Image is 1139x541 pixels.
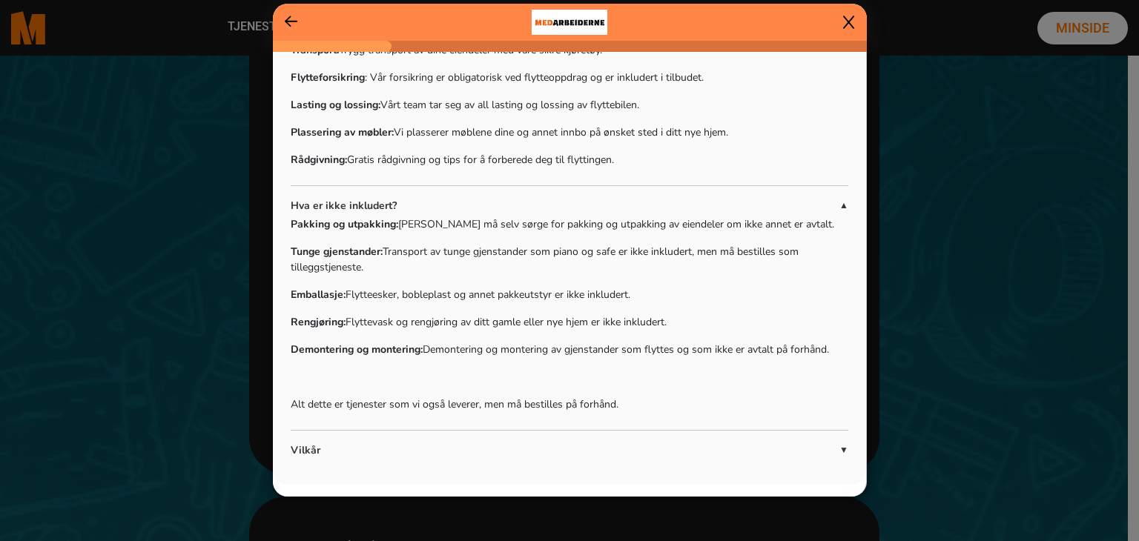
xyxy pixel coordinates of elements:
strong: Lasting og lossing: [291,98,380,112]
p: Flytteesker, bobleplast og annet pakkeutstyr er ikke inkludert. [291,287,848,302]
p: Vi plasserer møblene dine og annet innbo på ønsket sted i ditt nye hjem. [291,125,848,140]
strong: Plassering av møbler: [291,125,394,139]
p: Hva er ikke inkludert? [291,198,839,213]
p: Demontering og montering av gjenstander som flyttes og som ikke er avtalt på forhånd. [291,342,848,357]
span: ▲ [839,199,848,212]
strong: Tunge gjenstander: [291,245,383,259]
p: Vilkår [291,442,839,458]
strong: Rengjøring: [291,315,346,329]
p: Flyttevask og rengjøring av ditt gamle eller nye hjem er ikke inkludert. [291,314,848,330]
p: : Vår forsikring er obligatorisk ved flytteoppdrag og er inkludert i tilbudet. [291,70,848,85]
strong: Emballasje: [291,288,346,302]
strong: Rådgivning: [291,153,347,167]
strong: Pakking og utpakking: [291,217,398,231]
span: ▼ [839,443,848,457]
strong: Transport: [291,43,339,57]
p: [PERSON_NAME] må selv sørge for pakking og utpakking av eiendeler om ikke annet er avtalt. [291,216,848,232]
p: Transport av tunge gjenstander som piano og safe er ikke inkludert, men må bestilles som tilleggs... [291,244,848,275]
p: Alt dette er tjenester som vi også leverer, men må bestilles på forhånd. [291,396,848,412]
strong: Demontering og montering: [291,342,423,356]
img: bacdd172-0455-430b-bf8f-cf411a8648e0 [532,4,607,41]
p: Gratis rådgivning og tips for å forberede deg til flyttingen. [291,152,848,167]
p: Vårt team tar seg av all lasting og lossing av flyttebilen. [291,97,848,113]
strong: Flytteforsikring [291,70,365,84]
